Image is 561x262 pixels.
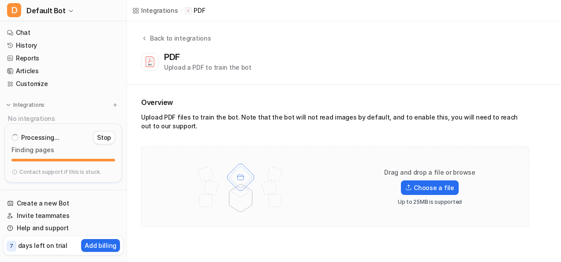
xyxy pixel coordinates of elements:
[405,184,412,191] img: Upload icon
[398,198,462,206] p: Up to 25MB is supported
[4,26,123,39] a: Chat
[185,6,205,15] a: PDF iconPDF
[401,180,458,195] label: Choose a file
[10,242,13,250] p: 7
[4,101,47,109] button: Integrations
[4,65,123,77] a: Articles
[85,241,116,250] p: Add billing
[164,52,183,62] div: PDF
[194,6,205,15] p: PDF
[147,34,211,43] div: Back to integrations
[141,113,529,134] div: Upload PDF files to train the bot. Note that the bot will not read images by default, and to enab...
[183,156,298,217] img: File upload illustration
[19,168,101,176] p: Contact support if this is stuck.
[141,34,211,52] button: Back to integrations
[21,133,59,142] p: Processing...
[181,7,183,15] span: /
[93,131,115,144] button: Stop
[4,52,123,64] a: Reports
[5,102,11,108] img: expand menu
[11,146,115,153] p: Finding pages
[112,102,118,108] img: menu_add.svg
[132,6,178,15] a: Integrations
[7,3,21,17] span: D
[4,222,123,234] a: Help and support
[4,210,123,222] a: Invite teammates
[26,4,66,17] span: Default Bot
[141,97,529,108] h2: Overview
[5,111,123,126] div: No integrations
[4,197,123,210] a: Create a new Bot
[4,39,123,52] a: History
[164,63,251,72] div: Upload a PDF to train the bot
[81,239,120,252] button: Add billing
[186,8,191,13] img: PDF icon
[13,101,45,109] p: Integrations
[384,168,475,177] p: Drag and drop a file or browse
[141,6,178,15] div: Integrations
[18,241,67,250] p: days left on trial
[4,78,123,90] a: Customize
[97,133,111,142] p: Stop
